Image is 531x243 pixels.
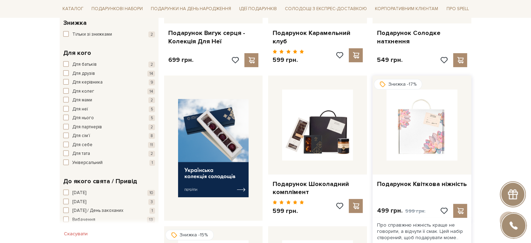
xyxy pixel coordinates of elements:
[147,71,155,77] span: 14
[72,70,95,77] span: Для друзів
[72,216,95,223] span: Вибачення
[372,3,441,15] a: Корпоративним клієнтам
[377,207,425,215] p: 499 грн.
[72,31,112,38] span: Тільки зі знижками
[63,190,155,196] button: [DATE] 10
[63,106,155,113] button: Для неї 5
[60,228,92,240] button: Скасувати
[72,190,86,196] span: [DATE]
[236,3,280,14] span: Ідеї подарунків
[63,97,155,104] button: Для мами 2
[63,124,155,131] button: Для партнерів 2
[63,70,155,77] button: Для друзів 14
[148,62,155,67] span: 2
[63,142,155,149] button: Для себе 11
[149,133,155,139] span: 8
[63,177,137,186] span: До якого свята / Привід
[386,90,457,160] img: Подарунок Квіткова ніжність
[63,133,155,140] button: Для сім'ї 8
[149,115,155,121] span: 5
[148,142,155,148] span: 11
[148,31,155,37] span: 2
[72,115,94,122] span: Для нього
[272,56,304,64] p: 599 грн.
[165,230,214,240] div: Знижка -15%
[148,199,155,205] span: 3
[178,99,249,197] img: banner
[148,97,155,103] span: 2
[72,79,103,86] span: Для керівника
[89,3,146,14] span: Подарункові набори
[63,61,155,68] button: Для батьків 2
[72,97,92,104] span: Для мами
[374,79,422,90] div: Знижка -17%
[282,3,370,15] a: Солодощі з експрес-доставкою
[63,48,91,58] span: Для кого
[272,180,363,196] a: Подарунок Шоколадний комплімент
[72,159,103,166] span: Універсальний
[63,88,155,95] button: Для колег 14
[405,208,425,214] span: 599 грн.
[443,3,471,14] span: Про Spell
[72,124,102,131] span: Для партнерів
[377,29,467,45] a: Подарунок Солодке натхнення
[147,190,155,196] span: 10
[148,3,234,14] span: Подарунки на День народження
[148,151,155,157] span: 2
[377,56,402,64] p: 549 грн.
[72,207,123,214] span: [DATE] / День закоханих
[147,217,155,223] span: 13
[72,61,97,68] span: Для батьків
[149,106,155,112] span: 5
[272,29,363,45] a: Подарунок Карамельний клуб
[377,180,467,188] a: Подарунок Квіткова ніжність
[63,31,155,38] button: Тільки зі знижками 2
[63,150,155,157] button: Для тата 2
[63,216,155,223] button: Вибачення 13
[168,29,259,45] a: Подарунок Вигук серця - Колекція Для Неї
[72,88,94,95] span: Для колег
[63,115,155,122] button: Для нього 5
[149,208,155,214] span: 1
[63,18,87,28] span: Знижка
[72,199,86,206] span: [DATE]
[63,207,155,214] button: [DATE] / День закоханих 1
[168,56,193,64] p: 699 грн.
[60,3,86,14] span: Каталог
[72,150,90,157] span: Для тата
[272,207,304,215] p: 599 грн.
[63,79,155,86] button: Для керівника 9
[149,79,155,85] span: 9
[63,159,155,166] button: Універсальний 1
[149,160,155,166] span: 1
[147,88,155,94] span: 14
[72,142,93,149] span: Для себе
[72,133,90,140] span: Для сім'ї
[63,199,155,206] button: [DATE] 3
[72,106,88,113] span: Для неї
[148,124,155,130] span: 2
